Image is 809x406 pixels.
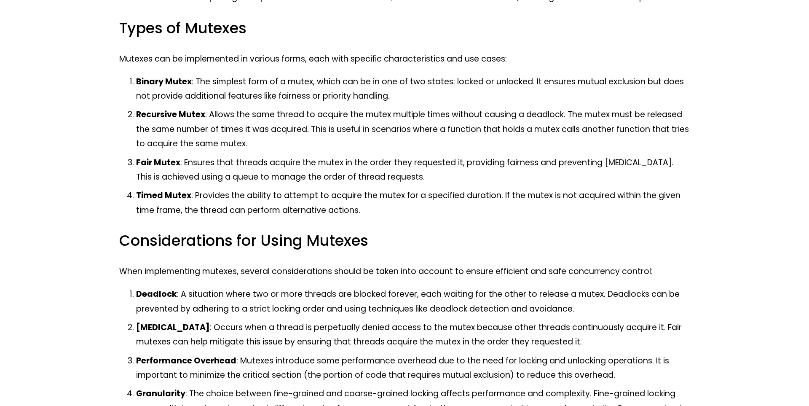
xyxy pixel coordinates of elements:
strong: Granularity [136,388,185,399]
p: : Provides the ability to attempt to acquire the mutex for a specified duration. If the mutex is ... [136,188,690,218]
strong: Deadlock [136,288,177,300]
strong: Recursive Mutex [136,109,205,120]
h3: Considerations for Using Mutexes [119,231,690,251]
p: : The simplest form of a mutex, which can be in one of two states: locked or unlocked. It ensures... [136,75,690,104]
strong: [MEDICAL_DATA] [136,322,210,333]
strong: Binary Mutex [136,76,192,87]
p: When implementing mutexes, several considerations should be taken into account to ensure efficien... [119,264,690,279]
h3: Types of Mutexes [119,19,690,38]
p: : Ensures that threads acquire the mutex in the order they requested it, providing fairness and p... [136,156,690,185]
p: : A situation where two or more threads are blocked forever, each waiting for the other to releas... [136,287,690,316]
strong: Timed Mutex [136,190,191,201]
strong: Performance Overhead [136,355,236,366]
strong: Fair Mutex [136,157,180,168]
p: Mutexes can be implemented in various forms, each with specific characteristics and use cases: [119,52,690,67]
p: : Allows the same thread to acquire the mutex multiple times without causing a deadlock. The mute... [136,108,690,151]
p: : Mutexes introduce some performance overhead due to the need for locking and unlocking operation... [136,354,690,383]
p: : Occurs when a thread is perpetually denied access to the mutex because other threads continuous... [136,320,690,350]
